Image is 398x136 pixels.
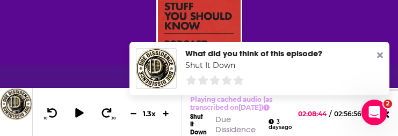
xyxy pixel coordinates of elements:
[215,114,256,134] a: Due Dissidence
[269,119,292,130] div: 3 days ago
[185,48,322,58] div: What did you think of this episode?
[141,109,159,118] div: 1.3 x
[190,113,207,136] a: Shut It Down
[383,100,392,108] span: 2
[97,107,118,120] button: 30
[298,110,329,118] span: 02:08:44
[329,110,331,118] span: /
[361,100,387,125] iframe: Intercom live chat
[190,95,292,111] p: Playing cached audio (as transcribed on [DATE] )
[185,61,235,70] a: Shut It Down
[136,48,177,89] img: Shut It Down
[331,110,372,118] span: 02:56:56
[41,107,62,120] button: 10
[44,116,47,120] span: 10
[111,116,115,120] span: 30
